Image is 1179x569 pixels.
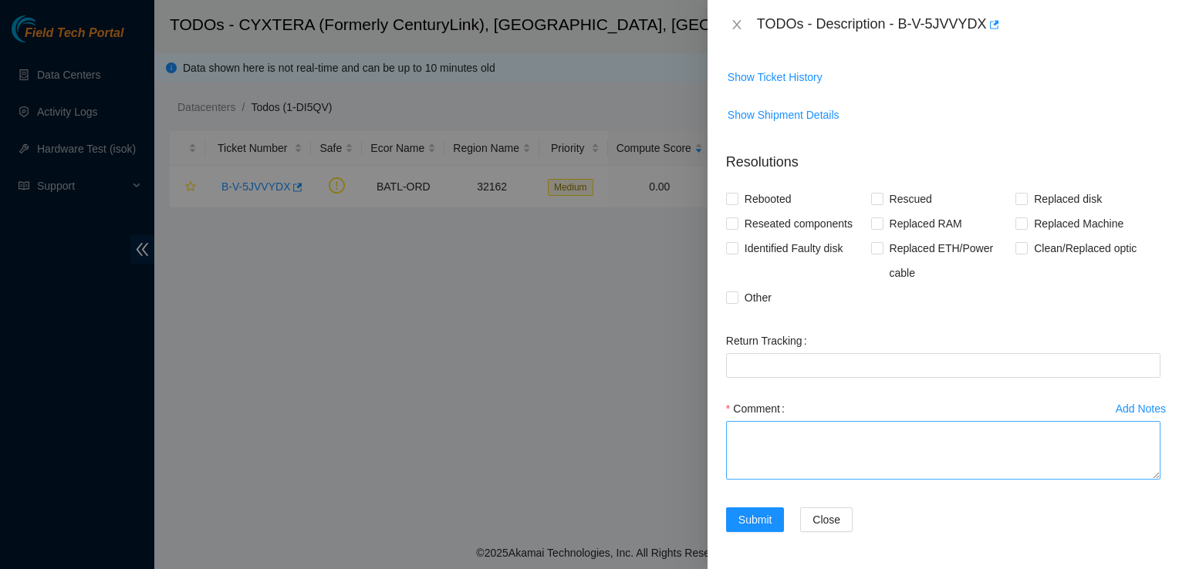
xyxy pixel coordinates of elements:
span: Replaced ETH/Power cable [883,236,1016,285]
input: Return Tracking [726,353,1160,378]
button: Submit [726,507,785,532]
span: Rebooted [738,187,798,211]
button: Show Ticket History [727,65,823,89]
span: Replaced RAM [883,211,968,236]
span: Rescued [883,187,938,211]
span: Identified Faulty disk [738,236,850,261]
label: Comment [726,396,791,421]
p: Resolutions [726,140,1160,173]
button: Add Notes [1115,396,1167,421]
span: Show Ticket History [728,69,823,86]
span: Clean/Replaced optic [1028,236,1143,261]
span: Show Shipment Details [728,106,839,123]
div: TODOs - Description - B-V-5JVVYDX [757,12,1160,37]
span: Replaced disk [1028,187,1108,211]
span: Submit [738,511,772,528]
button: Show Shipment Details [727,103,840,127]
span: Replaced Machine [1028,211,1130,236]
button: Close [726,18,748,32]
label: Return Tracking [726,328,813,353]
div: Add Notes [1116,403,1166,414]
span: Other [738,285,778,310]
span: Close [812,511,840,528]
button: Close [800,507,853,532]
textarea: Comment [726,421,1160,480]
span: close [731,19,743,31]
span: Reseated components [738,211,859,236]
